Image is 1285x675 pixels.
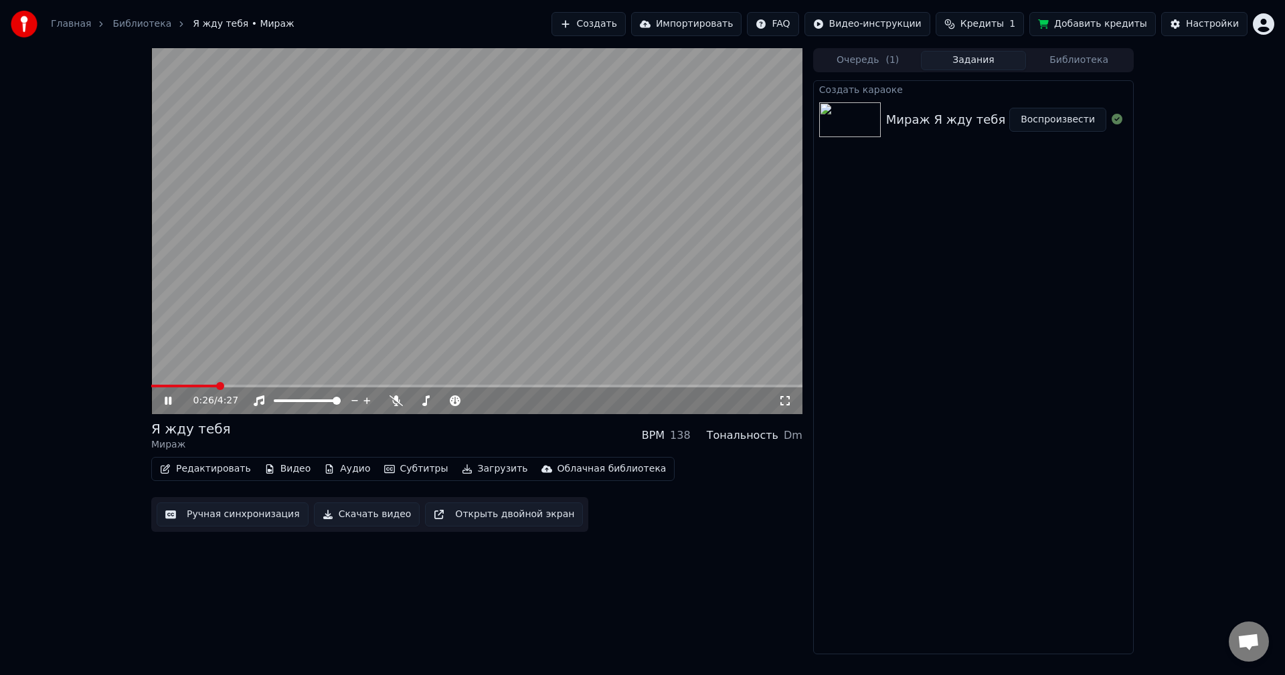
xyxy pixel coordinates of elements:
[1161,12,1248,36] button: Настройки
[1009,108,1106,132] button: Воспроизвести
[425,502,583,526] button: Открыть двойной экран
[747,12,798,36] button: FAQ
[151,438,231,452] div: Мираж
[314,502,420,526] button: Скачать видео
[193,394,226,407] div: /
[921,51,1027,70] button: Задания
[1029,12,1156,36] button: Добавить кредиты
[112,17,171,31] a: Библиотека
[558,462,667,476] div: Облачная библиотека
[193,17,294,31] span: Я жду тебя • Мираж
[804,12,930,36] button: Видео-инструкции
[11,11,37,37] img: youka
[815,51,921,70] button: Очередь
[155,460,256,478] button: Редактировать
[960,17,1004,31] span: Кредиты
[1009,17,1015,31] span: 1
[456,460,533,478] button: Загрузить
[151,419,231,438] div: Я жду тебя
[551,12,625,36] button: Создать
[670,427,691,444] div: 138
[885,54,899,67] span: ( 1 )
[642,427,665,444] div: BPM
[379,460,454,478] button: Субтитры
[51,17,91,31] a: Главная
[1229,621,1269,662] div: Открытый чат
[707,427,778,444] div: Тональность
[1186,17,1239,31] div: Настройки
[218,394,238,407] span: 4:27
[259,460,317,478] button: Видео
[814,81,1133,97] div: Создать караоке
[784,427,802,444] div: Dm
[1026,51,1132,70] button: Библиотека
[157,502,309,526] button: Ручная синхронизация
[631,12,742,36] button: Импортировать
[936,12,1024,36] button: Кредиты1
[319,460,375,478] button: Аудио
[193,394,214,407] span: 0:26
[886,110,1005,129] div: Мираж Я жду тебя
[51,17,294,31] nav: breadcrumb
